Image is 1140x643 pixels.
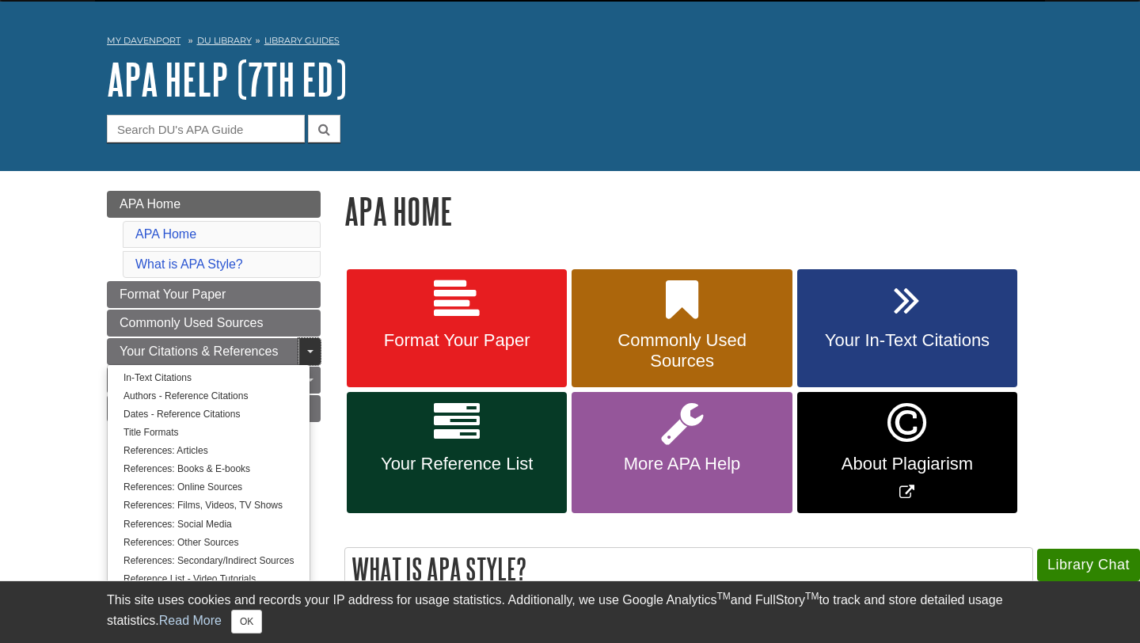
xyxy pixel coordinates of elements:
[135,257,243,271] a: What is APA Style?
[583,330,780,371] span: Commonly Used Sources
[809,330,1005,351] span: Your In-Text Citations
[797,392,1017,513] a: Link opens in new window
[108,516,310,534] a: References: Social Media
[135,227,196,241] a: APA Home
[264,35,340,46] a: Library Guides
[120,197,180,211] span: APA Home
[345,548,1032,590] h2: What is APA Style?
[107,191,321,527] div: Guide Page Menu
[347,392,567,513] a: Your Reference List
[716,591,730,602] sup: TM
[108,570,310,588] a: Reference List - Video Tutorials
[107,191,321,218] a: APA Home
[583,454,780,474] span: More APA Help
[572,392,792,513] a: More APA Help
[107,591,1033,633] div: This site uses cookies and records your IP address for usage statistics. Additionally, we use Goo...
[108,387,310,405] a: Authors - Reference Citations
[797,269,1017,388] a: Your In-Text Citations
[805,591,819,602] sup: TM
[107,281,321,308] a: Format Your Paper
[809,454,1005,474] span: About Plagiarism
[107,115,305,143] input: Search DU's APA Guide
[120,316,263,329] span: Commonly Used Sources
[359,454,555,474] span: Your Reference List
[107,30,1033,55] nav: breadcrumb
[108,442,310,460] a: References: Articles
[108,460,310,478] a: References: Books & E-books
[107,338,321,365] a: Your Citations & References
[108,497,310,515] a: References: Films, Videos, TV Shows
[231,610,262,633] button: Close
[108,405,310,424] a: Dates - Reference Citations
[344,191,1033,231] h1: APA Home
[108,534,310,552] a: References: Other Sources
[1037,549,1140,581] button: Library Chat
[108,552,310,570] a: References: Secondary/Indirect Sources
[359,330,555,351] span: Format Your Paper
[572,269,792,388] a: Commonly Used Sources
[159,614,222,627] a: Read More
[347,269,567,388] a: Format Your Paper
[108,478,310,497] a: References: Online Sources
[107,34,180,48] a: My Davenport
[108,424,310,442] a: Title Formats
[108,369,310,387] a: In-Text Citations
[197,35,252,46] a: DU Library
[107,310,321,337] a: Commonly Used Sources
[120,344,278,358] span: Your Citations & References
[120,287,226,301] span: Format Your Paper
[107,55,347,104] a: APA Help (7th Ed)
